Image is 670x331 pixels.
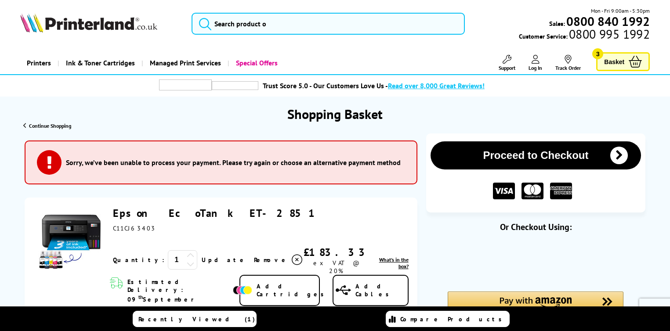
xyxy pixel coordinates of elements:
span: Mon - Fri 9:00am - 5:30pm [591,7,650,15]
img: Printerland Logo [20,13,157,32]
span: Ink & Toner Cartridges [66,52,135,74]
a: Special Offers [228,52,284,74]
span: Log In [529,65,542,71]
img: Add Cartridges [233,286,252,295]
a: Delete item from your basket [254,253,304,266]
span: Customer Service: [519,30,650,40]
span: What's in the box? [379,256,409,270]
span: Add Cables [355,282,408,298]
span: Continue Shopping [29,122,71,129]
a: Continue Shopping [23,122,71,129]
a: Track Order [555,55,581,71]
img: VISA [493,183,515,200]
img: American Express [550,183,572,200]
span: Basket [604,56,624,68]
span: Quantity: [113,256,164,264]
b: 0800 840 1992 [566,13,650,29]
span: Remove [254,256,289,264]
img: trustpilot rating [159,79,212,90]
div: Or Checkout Using: [426,221,646,233]
a: Recently Viewed (1) [133,311,257,327]
a: Printers [20,52,58,74]
span: Recently Viewed (1) [138,315,255,323]
iframe: PayPal [448,247,623,277]
img: trustpilot rating [212,81,258,90]
a: Epson EcoTank ET-2851 [113,206,319,220]
button: Proceed to Checkout [431,141,641,169]
span: ex VAT @ 20% [313,259,359,275]
div: Amazon Pay - Use your Amazon account [448,291,623,322]
h3: Sorry, we’ve been unable to process your payment. Please try again or choose an alternative payme... [66,158,401,167]
span: Support [499,65,515,71]
span: Sales: [549,19,565,28]
span: Read over 8,000 Great Reviews! [388,81,485,90]
a: Log In [529,55,542,71]
a: Ink & Toner Cartridges [58,52,141,74]
span: 0800 995 1992 [568,30,650,38]
a: Support [499,55,515,71]
a: Update [202,256,247,264]
a: Managed Print Services [141,52,228,74]
span: Compare Products [400,315,507,323]
a: Basket 3 [596,52,650,71]
a: Compare Products [386,311,510,327]
span: 3 [592,48,603,59]
input: Search product o [192,13,464,35]
h1: Shopping Basket [287,105,383,122]
span: C11CJ63403 [113,224,156,232]
div: £183.33 [304,245,369,259]
sup: th [138,294,143,300]
a: Trust Score 5.0 - Our Customers Love Us -Read over 8,000 Great Reviews! [263,81,485,90]
span: Add Cartridges [257,282,329,298]
img: MASTER CARD [522,183,543,200]
a: Printerland Logo [20,13,181,34]
span: Estimated Delivery: 09 September [127,278,231,303]
img: Epson EcoTank ET-2851 [38,207,104,273]
a: 0800 840 1992 [565,17,650,25]
a: lnk_inthebox [369,256,409,270]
